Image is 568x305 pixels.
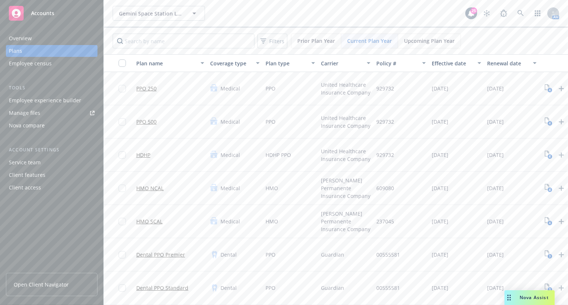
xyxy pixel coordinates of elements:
span: PPO [266,85,276,92]
button: Nova Assist [504,290,555,305]
span: [DATE] [432,184,448,192]
a: Manage files [6,107,97,119]
span: [PERSON_NAME] Permanente Insurance Company [321,177,370,200]
a: Service team [6,157,97,168]
div: Overview [9,32,32,44]
div: Service team [9,157,41,168]
a: View Plan Documents [543,83,554,95]
a: View Plan Documents [543,182,554,194]
span: United Healthcare Insurance Company [321,81,370,96]
span: Medical [220,184,240,192]
a: Stop snowing [479,6,494,21]
div: Account settings [6,146,97,154]
span: 00555581 [376,251,400,258]
button: Filters [257,34,287,48]
span: United Healthcare Insurance Company [321,147,370,163]
span: Medical [220,118,240,126]
span: [DATE] [487,85,504,92]
span: Filters [269,37,284,45]
a: Upload Plan Documents [555,149,567,161]
a: View Plan Documents [543,149,554,161]
span: [DATE] [487,118,504,126]
a: Employee experience builder [6,95,97,106]
span: 00555581 [376,284,400,292]
span: Filters [259,36,286,47]
div: Client access [9,182,41,193]
span: [DATE] [487,284,504,292]
input: Toggle Row Selected [119,118,126,126]
input: Toggle Row Selected [119,85,126,92]
button: Carrier [318,54,373,72]
span: 929732 [376,85,394,92]
span: [PERSON_NAME] Permanente Insurance Company [321,210,370,233]
text: 3 [549,287,551,292]
div: Policy # [376,59,418,67]
div: Client features [9,169,45,181]
div: Employee census [9,58,52,69]
a: Report a Bug [496,6,511,21]
span: [DATE] [487,251,504,258]
span: [DATE] [487,151,504,159]
span: [DATE] [487,184,504,192]
span: Medical [220,217,240,225]
input: Toggle Row Selected [119,251,126,258]
div: Employee experience builder [9,95,81,106]
input: Toggle Row Selected [119,284,126,292]
span: Medical [220,151,240,159]
div: Drag to move [504,290,514,305]
input: Select all [119,59,126,67]
a: HDHP [136,151,150,159]
a: Accounts [6,3,97,24]
text: 4 [549,154,551,159]
span: Upcoming Plan Year [404,37,455,45]
span: United Healthcare Insurance Company [321,114,370,130]
span: Open Client Navigator [14,281,69,288]
div: Coverage type [210,59,252,67]
a: Upload Plan Documents [555,282,567,294]
a: Switch app [530,6,545,21]
span: [DATE] [487,217,504,225]
button: Effective date [429,54,484,72]
a: Upload Plan Documents [555,116,567,128]
a: Plans [6,45,97,57]
button: Plan name [133,54,207,72]
div: Plan name [136,59,196,67]
text: 4 [549,221,551,226]
button: Coverage type [207,54,263,72]
span: Medical [220,85,240,92]
span: Guardian [321,284,344,292]
a: Upload Plan Documents [555,249,567,261]
span: 237045 [376,217,394,225]
div: Carrier [321,59,362,67]
span: Gemini Space Station LLC [119,10,183,17]
a: Upload Plan Documents [555,182,567,194]
input: Search by name [113,34,254,48]
span: Dental [220,251,237,258]
a: PPO 250 [136,85,157,92]
span: Accounts [31,10,54,16]
a: Client features [6,169,97,181]
span: HMO [266,184,278,192]
span: [DATE] [432,251,448,258]
span: 609080 [376,184,394,192]
span: Nova Assist [520,294,549,301]
button: Plan type [263,54,318,72]
div: 25 [471,7,477,14]
span: [DATE] [432,85,448,92]
span: Dental [220,284,237,292]
text: 4 [549,121,551,126]
span: HMO [266,217,278,225]
a: Dental PPO Premier [136,251,185,258]
span: [DATE] [432,284,448,292]
a: View Plan Documents [543,282,554,294]
a: Dental PPO Standard [136,284,188,292]
input: Toggle Row Selected [119,218,126,225]
div: Tools [6,84,97,92]
input: Toggle Row Selected [119,185,126,192]
div: Plan type [266,59,307,67]
span: PPO [266,284,276,292]
div: Plans [9,45,22,57]
span: [DATE] [432,151,448,159]
a: Employee census [6,58,97,69]
div: Nova compare [9,120,45,131]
